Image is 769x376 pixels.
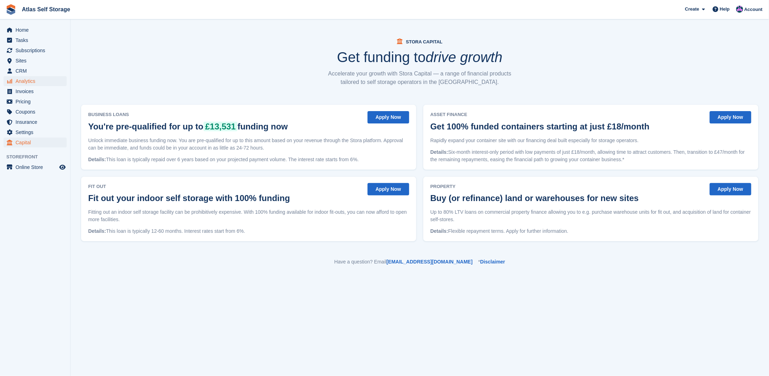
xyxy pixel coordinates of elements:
span: Insurance [16,117,58,127]
p: Fitting out an indoor self storage facility can be prohibitively expensive. With 100% funding ava... [88,208,409,223]
span: Subscriptions [16,46,58,55]
a: menu [4,162,67,172]
span: Capital [16,138,58,147]
span: Fit Out [88,183,293,190]
span: £13,531 [204,122,238,131]
button: Apply Now [710,183,751,195]
h2: Fit out your indoor self storage with 100% funding [88,193,290,203]
span: Home [16,25,58,35]
span: Details: [430,228,448,234]
button: Apply Now [368,183,409,195]
img: Ryan Carroll [736,6,743,13]
span: Details: [430,149,448,155]
span: Analytics [16,76,58,86]
img: stora-icon-8386f47178a22dfd0bd8f6a31ec36ba5ce8667c1dd55bd0f319d3a0aa187defe.svg [6,4,16,15]
span: Details: [88,157,106,162]
span: Account [744,6,763,13]
a: menu [4,107,67,117]
button: Apply Now [710,111,751,123]
a: menu [4,97,67,107]
h2: Buy (or refinance) land or warehouses for new sites [430,193,639,203]
button: Apply Now [368,111,409,123]
a: menu [4,35,67,45]
span: Create [685,6,699,13]
span: Storefront [6,153,70,160]
a: Atlas Self Storage [19,4,73,15]
span: Sites [16,56,58,66]
span: CRM [16,66,58,76]
span: Stora Capital [406,39,443,44]
span: Coupons [16,107,58,117]
p: This loan is typically 12-60 months. Interest rates start from 6%. [88,228,409,235]
a: menu [4,86,67,96]
span: Invoices [16,86,58,96]
a: [EMAIL_ADDRESS][DOMAIN_NAME] [387,259,473,265]
span: Details: [88,228,106,234]
h2: You're pre-qualified for up to funding now [88,122,288,131]
span: Property [430,183,642,190]
p: Accelerate your growth with Stora Capital — a range of financial products tailored to self storag... [325,69,515,86]
a: menu [4,66,67,76]
a: Preview store [58,163,67,171]
a: menu [4,76,67,86]
p: Six-month interest-only period with low payments of just £18/month, allowing time to attract cust... [430,148,751,163]
span: Pricing [16,97,58,107]
span: Tasks [16,35,58,45]
h2: Get 100% funded containers starting at just £18/month [430,122,649,131]
p: Unlock immediate business funding now. You are pre-qualified for up to this amount based on your ... [88,137,409,152]
p: Up to 80% LTV loans on commercial property finance allowing you to e.g. purchase warehouse units ... [430,208,751,223]
p: This loan is typically repaid over 6 years based on your projected payment volume. The interest r... [88,156,409,163]
a: menu [4,117,67,127]
a: menu [4,138,67,147]
p: Have a question? Email * [81,258,758,266]
p: Flexible repayment terms. Apply for further information. [430,228,751,235]
a: menu [4,127,67,137]
i: drive growth [426,49,503,65]
span: Business Loans [88,111,291,118]
h1: Get funding to [337,50,502,64]
a: menu [4,25,67,35]
span: Help [720,6,730,13]
a: Disclaimer [480,259,505,265]
p: Rapidly expand your container site with our financing deal built especially for storage operators. [430,137,751,144]
span: Asset Finance [430,111,653,118]
a: menu [4,46,67,55]
span: Settings [16,127,58,137]
span: Online Store [16,162,58,172]
a: menu [4,56,67,66]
